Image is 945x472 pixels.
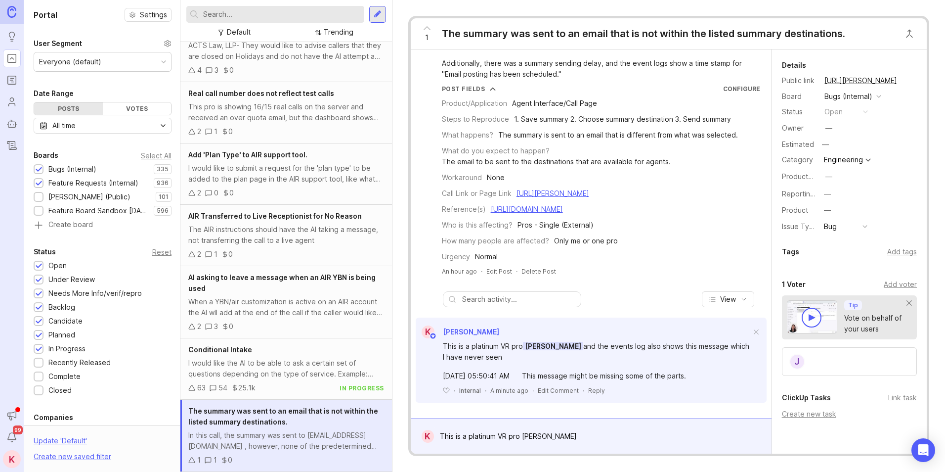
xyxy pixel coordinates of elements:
[34,88,74,99] div: Date Range
[157,165,169,173] p: 335
[782,246,799,258] div: Tags
[125,8,172,22] button: Settings
[48,343,86,354] div: In Progress
[498,130,738,141] div: The summary is sent to an email that is different from what was selected.
[3,137,21,154] a: Changelog
[34,102,103,115] div: Posts
[416,326,499,338] a: K[PERSON_NAME]
[3,407,21,425] button: Announcements
[462,294,576,305] input: Search activity...
[3,49,21,67] a: Portal
[486,267,512,276] div: Edit Post
[824,189,831,199] div: —
[442,204,486,215] div: Reference(s)
[52,120,76,131] div: All time
[48,357,111,368] div: Recently Released
[34,149,58,161] div: Boards
[442,188,512,199] div: Call Link or Page Link
[442,85,485,93] div: Post Fields
[238,382,256,393] div: 25.1k
[442,58,752,80] div: Additionally, there was a summary sending delay, and the event logs show a time stamp for "Email ...
[824,221,837,232] div: Bug
[512,98,597,109] div: Agent Interface/Call Page
[188,430,384,452] div: In this call, the summary was sent to [EMAIL_ADDRESS][DOMAIN_NAME] , however, none of the predete...
[583,386,584,395] div: ·
[180,338,392,400] a: Conditional IntakeI would like the AI to be able to ask a certain set of questions depending on t...
[197,126,201,137] div: 2
[157,179,169,187] p: 936
[824,91,872,102] div: Bugs (Internal)
[188,101,384,123] div: This pro is showing 16/15 real calls on the server and received an over quota email, but the dash...
[48,316,83,327] div: Candidate
[215,65,218,76] div: 3
[825,171,832,182] div: —
[442,220,513,231] div: Who is this affecting?
[188,150,307,159] span: Add 'Plan Type' to AIR support tool.
[442,27,845,41] div: The summary was sent to an email that is not within the listed summary destinations.
[3,428,21,446] button: Notifications
[538,386,579,395] div: Edit Comment
[228,455,232,466] div: 0
[197,455,201,466] div: 1
[819,138,832,151] div: —
[516,189,589,197] a: [URL][PERSON_NAME]
[188,358,384,379] div: I would like the AI to be able to ask a certain set of questions depending on the type of service...
[442,114,509,125] div: Steps to Reproduce
[48,260,67,271] div: Open
[7,6,16,17] img: Canny Home
[159,193,169,201] p: 101
[229,188,234,198] div: 0
[782,123,816,134] div: Owner
[825,123,832,134] div: —
[782,75,816,86] div: Public link
[34,451,111,462] div: Create new saved filter
[824,106,843,117] div: open
[442,98,507,109] div: Product/Application
[188,89,334,97] span: Real call number does not reflect test calls
[3,71,21,89] a: Roadmaps
[443,371,751,381] div: [DATE] 05:50:41 AM This message might be missing some of the parts.
[911,438,935,462] div: Open Intercom Messenger
[197,321,201,332] div: 2
[188,40,384,62] div: ACTS Law, LLP- They would like to advise callers that they are closed on Holidays and do not have...
[824,205,831,216] div: —
[824,156,863,163] div: Engineering
[588,386,605,395] div: Reply
[442,267,477,276] a: An hour ago
[188,163,384,185] div: I would like to submit a request for the 'plan type' to be added to the plan page in the AIR supp...
[481,267,482,276] div: ·
[782,106,816,117] div: Status
[197,188,201,198] div: 2
[782,222,818,231] label: Issue Type
[422,326,434,338] div: K
[13,425,23,434] span: 99
[340,384,384,392] div: in progress
[514,114,731,125] div: 1. Save summary 2. Choose summary destination 3. Send summary
[490,386,528,395] span: A minute ago
[521,267,556,276] div: Delete Post
[789,354,805,370] div: J
[487,172,505,183] div: None
[155,122,171,130] svg: toggle icon
[459,386,481,395] div: Internal
[180,205,392,266] a: AIR Transferred to Live Receptionist for No ReasonThe AIR instructions should have the AI taking ...
[442,130,493,141] div: What happens?
[180,143,392,205] a: Add 'Plan Type' to AIR support tool.I would like to submit a request for the 'plan type' to be ad...
[214,188,218,198] div: 0
[103,102,172,115] div: Votes
[197,65,202,76] div: 4
[228,126,233,137] div: 0
[48,302,75,313] div: Backlog
[443,328,499,336] span: [PERSON_NAME]
[782,172,834,181] label: ProductboardID
[48,178,138,189] div: Feature Requests (Internal)
[324,27,353,38] div: Trending
[34,9,57,21] h1: Portal
[429,332,436,340] img: member badge
[782,206,808,214] label: Product
[48,330,75,340] div: Planned
[821,74,900,87] a: [URL][PERSON_NAME]
[475,251,498,262] div: Normal
[218,382,227,393] div: 54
